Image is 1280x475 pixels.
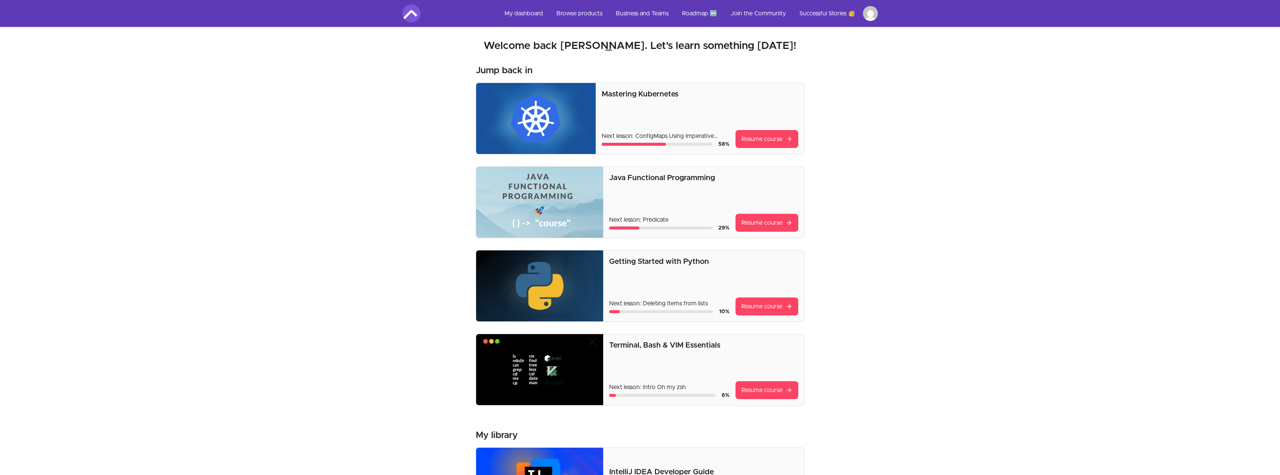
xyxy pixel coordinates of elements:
a: Resume course [735,214,798,232]
a: Resume course [735,381,798,399]
div: Course progress [609,226,712,229]
img: Product image for Mastering Kubernetes [476,83,596,154]
nav: Main [499,4,878,22]
h2: Welcome back [PERSON_NAME]. Let's learn something [DATE]! [402,39,878,53]
a: Browse products [550,4,608,22]
span: 29 % [718,225,730,231]
div: Course progress [602,143,712,146]
p: Getting Started with Python [609,256,798,267]
span: 58 % [718,142,730,147]
p: Next lesson: ConfigMaps Using Imperative Command [602,132,730,141]
a: Successful Stories 🥳 [793,4,861,22]
a: Roadmap 🆕 [676,4,723,22]
img: Profile image for Vandamme Thibault [863,6,878,21]
h3: My library [476,429,518,441]
img: Product image for Terminal, Bash & VIM Essentials [476,334,604,405]
img: Product image for Getting Started with Python [476,250,604,321]
p: Java Functional Programming [609,173,798,183]
div: Course progress [609,310,713,313]
p: Terminal, Bash & VIM Essentials [609,340,798,351]
p: Next lesson: Predicate [609,215,729,224]
p: Next lesson: Deleting Items from lists [609,299,729,308]
a: Join the Community [725,4,792,22]
a: Business and Teams [610,4,675,22]
h3: Jump back in [476,65,533,77]
p: Next lesson: Intro Oh my zsh [609,383,729,392]
a: Resume course [735,297,798,315]
img: Amigoscode logo [402,4,420,22]
div: Course progress [609,394,715,397]
p: Mastering Kubernetes [602,89,798,99]
span: 6 % [722,393,730,398]
a: Resume course [735,130,798,148]
img: Product image for Java Functional Programming [476,167,604,238]
a: My dashboard [499,4,549,22]
span: 10 % [719,309,730,314]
